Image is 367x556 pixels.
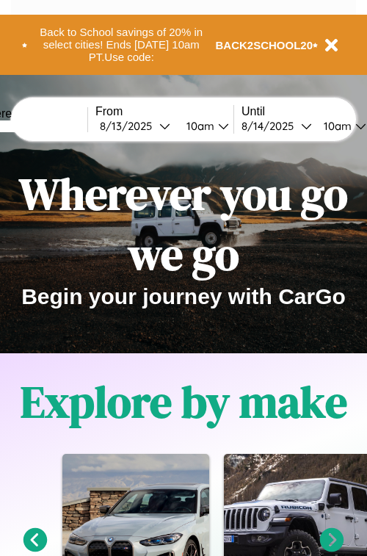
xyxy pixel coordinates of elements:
div: 10am [179,119,218,133]
b: BACK2SCHOOL20 [216,39,313,51]
button: Back to School savings of 20% in select cities! Ends [DATE] 10am PT.Use code: [27,22,216,68]
button: 10am [175,118,233,134]
div: 8 / 13 / 2025 [100,119,159,133]
button: 8/13/2025 [95,118,175,134]
div: 8 / 14 / 2025 [241,119,301,133]
h1: Explore by make [21,372,347,432]
div: 10am [316,119,355,133]
label: From [95,105,233,118]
